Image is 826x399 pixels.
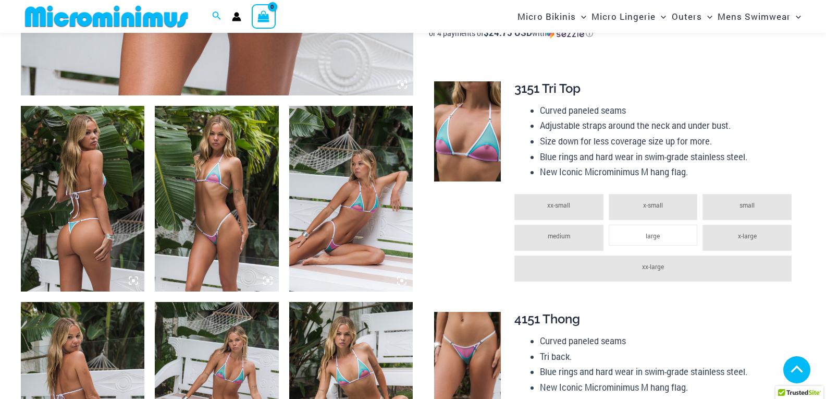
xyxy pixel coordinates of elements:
[513,2,805,31] nav: Site Navigation
[547,29,584,39] img: Sezzle
[232,12,241,21] a: Account icon link
[540,164,797,180] li: New Iconic Microminimus M hang flag.
[642,262,664,271] span: xx-large
[540,134,797,149] li: Size down for less coverage size up for more.
[429,28,805,39] div: or 4 payments of$24.75 USDwithSezzle Click to learn more about Sezzle
[517,3,576,30] span: Micro Bikinis
[540,149,797,165] li: Blue rings and hard wear in swim-grade stainless steel.
[669,3,715,30] a: OutersMenu ToggleMenu Toggle
[718,3,791,30] span: Mens Swimwear
[646,232,660,240] span: large
[591,3,656,30] span: Micro Lingerie
[514,194,603,220] li: xx-small
[21,106,144,292] img: Escape Mode Candy 3151 Top 4151 Bottom
[155,106,278,292] img: Escape Mode Candy 3151 Top 4151 Bottom
[514,225,603,251] li: medium
[540,333,797,349] li: Curved paneled seams
[429,28,805,39] div: or 4 payments of with
[514,81,581,96] span: 3151 Tri Top
[656,3,666,30] span: Menu Toggle
[540,349,797,365] li: Tri back.
[289,106,413,292] img: Escape Mode Candy 3151 Top 4151 Bottom 08Escape Mode Candy 3151 Top 4151 Bottom
[514,311,580,327] span: 4151 Thong
[715,3,804,30] a: Mens SwimwearMenu ToggleMenu Toggle
[702,225,792,251] li: x-large
[547,201,570,209] span: xx-small
[609,225,698,246] li: large
[540,380,797,395] li: New Iconic Microminimus M hang flag.
[212,10,221,23] a: Search icon link
[252,4,276,28] a: View Shopping Cart, empty
[515,3,589,30] a: Micro BikinisMenu ToggleMenu Toggle
[791,3,801,30] span: Menu Toggle
[702,3,712,30] span: Menu Toggle
[702,194,792,220] li: small
[540,118,797,134] li: Adjustable straps around the neck and under bust.
[643,201,663,209] span: x-small
[739,201,755,209] span: small
[589,3,669,30] a: Micro LingerieMenu ToggleMenu Toggle
[609,194,698,220] li: x-small
[21,5,192,28] img: MM SHOP LOGO FLAT
[548,232,570,240] span: medium
[514,256,792,282] li: xx-large
[738,232,757,240] span: x-large
[540,103,797,118] li: Curved paneled seams
[576,3,586,30] span: Menu Toggle
[672,3,702,30] span: Outers
[434,81,501,182] img: Escape Mode Candy 3151 Top
[540,364,797,380] li: Blue rings and hard wear in swim-grade stainless steel.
